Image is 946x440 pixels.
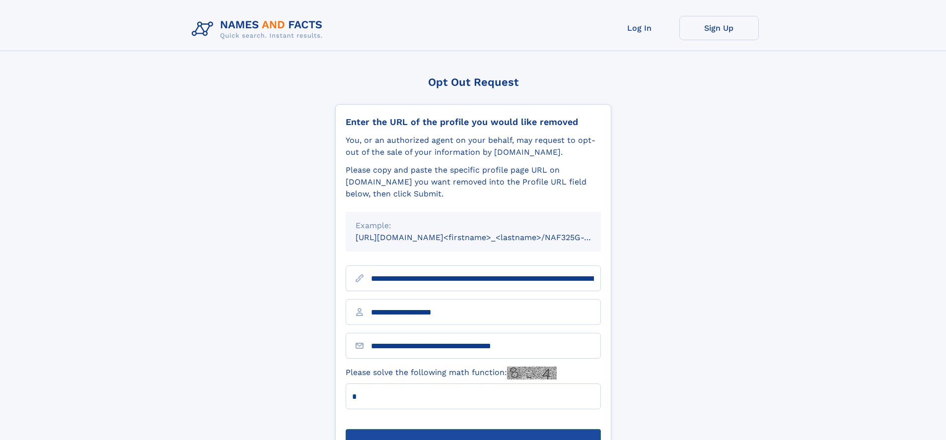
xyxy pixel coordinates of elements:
[335,76,611,88] div: Opt Out Request
[346,117,601,127] div: Enter the URL of the profile you would like removed
[346,367,557,379] label: Please solve the following math function:
[356,220,591,232] div: Example:
[679,16,759,40] a: Sign Up
[188,16,331,43] img: Logo Names and Facts
[356,233,620,242] small: [URL][DOMAIN_NAME]<firstname>_<lastname>/NAF325G-xxxxxxxx
[346,164,601,200] div: Please copy and paste the specific profile page URL on [DOMAIN_NAME] you want removed into the Pr...
[600,16,679,40] a: Log In
[346,134,601,158] div: You, or an authorized agent on your behalf, may request to opt-out of the sale of your informatio...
